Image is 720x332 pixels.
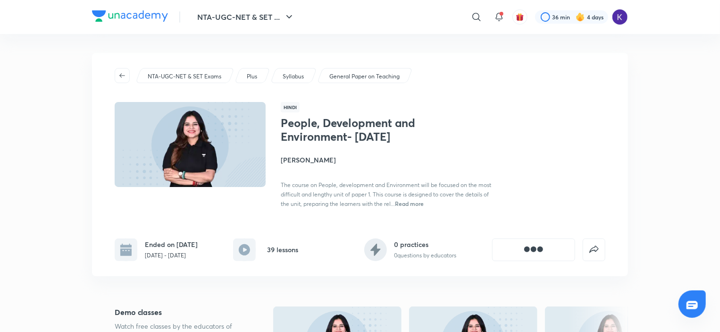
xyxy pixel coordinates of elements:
[281,116,435,144] h1: People, Development and Environment- [DATE]
[492,238,575,261] button: [object Object]
[512,9,527,25] button: avatar
[281,72,306,81] a: Syllabus
[394,239,457,249] h6: 0 practices
[92,10,168,24] a: Company Logo
[145,239,198,249] h6: Ended on [DATE]
[328,72,402,81] a: General Paper on Teaching
[192,8,301,26] button: NTA-UGC-NET & SET ...
[394,251,457,260] p: 0 questions by educators
[329,72,400,81] p: General Paper on Teaching
[245,72,259,81] a: Plus
[395,200,424,207] span: Read more
[281,102,300,112] span: Hindi
[145,251,198,260] p: [DATE] - [DATE]
[146,72,223,81] a: NTA-UGC-NET & SET Exams
[148,72,221,81] p: NTA-UGC-NET & SET Exams
[267,245,298,255] h6: 39 lessons
[92,10,168,22] img: Company Logo
[283,72,304,81] p: Syllabus
[113,101,267,188] img: Thumbnail
[247,72,257,81] p: Plus
[115,306,243,318] h5: Demo classes
[516,13,524,21] img: avatar
[281,181,491,207] span: The course on People, development and Environment will be focused on the most difficult and lengt...
[612,9,628,25] img: kanishka hemani
[583,238,605,261] button: false
[576,12,585,22] img: streak
[281,155,492,165] h4: [PERSON_NAME]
